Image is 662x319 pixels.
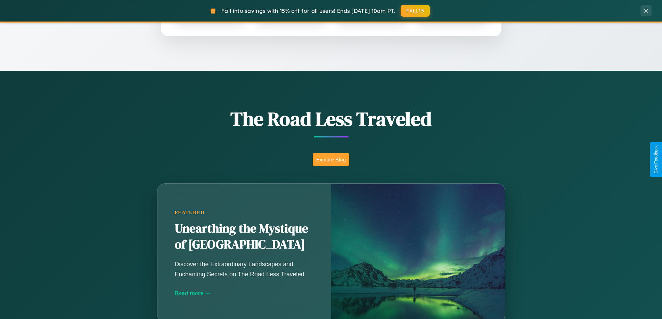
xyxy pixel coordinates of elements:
p: Discover the Extraordinary Landscapes and Enchanting Secrets on The Road Less Traveled. [175,259,314,279]
button: Explore Blog [313,153,349,166]
span: Fall into savings with 15% off for all users! Ends [DATE] 10am PT. [221,7,395,14]
button: FALL15 [401,5,430,17]
div: Featured [175,210,314,216]
div: Give Feedback [654,145,659,174]
div: Read more → [175,289,314,297]
h1: The Road Less Traveled [123,106,540,132]
h2: Unearthing the Mystique of [GEOGRAPHIC_DATA] [175,221,314,253]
